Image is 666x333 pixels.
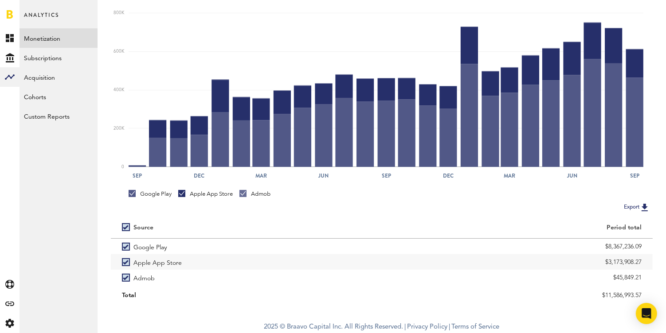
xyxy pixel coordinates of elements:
[393,271,642,284] div: $45,849.21
[133,270,155,285] span: Admob
[636,303,657,324] div: Open Intercom Messenger
[194,172,204,180] text: Dec
[621,201,653,213] button: Export
[133,239,167,254] span: Google Play
[133,254,182,270] span: Apple App Store
[393,289,642,302] div: $11,586,993.57
[318,172,329,180] text: Jun
[24,10,59,28] span: Analytics
[20,67,98,87] a: Acquisition
[20,48,98,67] a: Subscriptions
[20,106,98,126] a: Custom Reports
[504,172,515,180] text: Mar
[133,172,142,180] text: Sep
[443,172,454,180] text: Dec
[393,240,642,253] div: $8,367,236.09
[639,202,650,213] img: Export
[133,224,153,232] div: Source
[382,172,391,180] text: Sep
[114,11,125,15] text: 800K
[19,6,51,14] span: Support
[20,28,98,48] a: Monetization
[567,172,577,180] text: Jun
[114,50,125,54] text: 600K
[129,190,172,198] div: Google Play
[407,324,448,330] a: Privacy Policy
[255,172,267,180] text: Mar
[393,224,642,232] div: Period total
[114,126,125,131] text: 200K
[393,256,642,269] div: $3,173,908.27
[114,88,125,92] text: 400K
[121,165,124,169] text: 0
[452,324,500,330] a: Terms of Service
[239,190,270,198] div: Admob
[630,172,639,180] text: Sep
[122,289,371,302] div: Total
[20,87,98,106] a: Cohorts
[178,190,233,198] div: Apple App Store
